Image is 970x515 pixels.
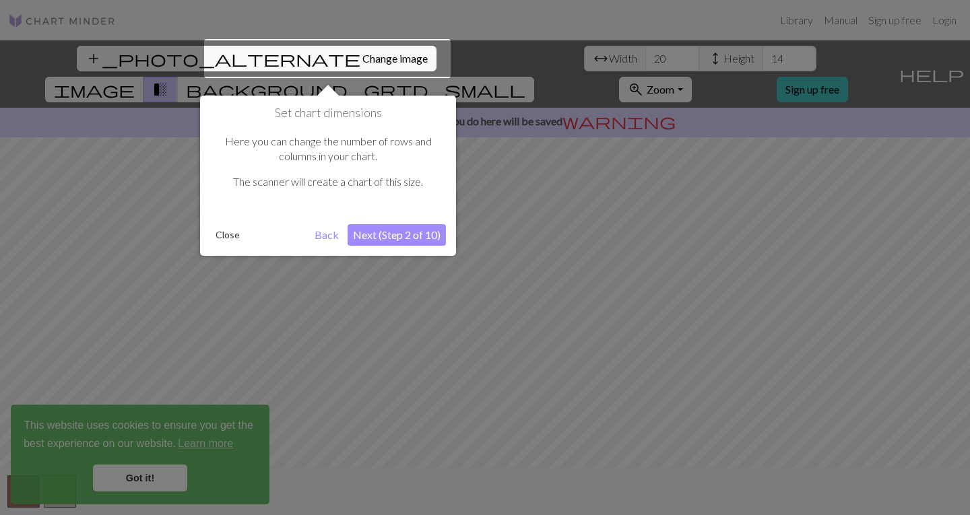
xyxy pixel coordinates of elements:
p: Here you can change the number of rows and columns in your chart. [217,134,439,164]
button: Back [309,224,344,246]
p: The scanner will create a chart of this size. [217,174,439,189]
h1: Set chart dimensions [210,106,446,121]
div: Set chart dimensions [200,96,456,256]
button: Next (Step 2 of 10) [348,224,446,246]
button: Close [210,225,245,245]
